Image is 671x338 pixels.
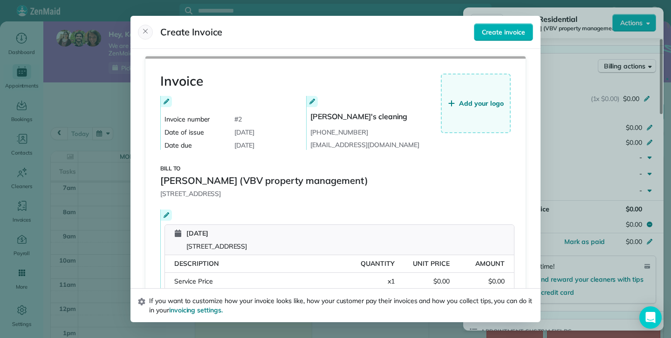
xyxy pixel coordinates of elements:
[361,259,395,268] span: Quantity
[310,128,368,137] a: [PHONE_NUMBER]
[310,141,419,149] span: [EMAIL_ADDRESS][DOMAIN_NAME]
[186,242,247,251] span: [STREET_ADDRESS]
[475,259,505,268] span: Amount
[186,229,247,238] span: [DATE]
[138,25,153,40] button: Close
[413,259,450,268] span: Unit Price
[160,174,368,187] span: [PERSON_NAME] (VBV property management)
[169,306,223,314] a: invoicing settings.
[234,115,242,124] span: # 2
[164,115,231,124] span: Invoice number
[310,128,368,136] span: [PHONE_NUMBER]
[149,296,533,315] span: If you want to customize how your invoice looks like, how your customer pay their invoices and ho...
[174,259,219,268] span: Description
[160,165,180,172] span: Bill to
[234,141,254,150] span: [DATE]
[310,111,456,122] span: [PERSON_NAME]'s cleaning
[441,74,511,133] button: Add your logo
[174,277,213,285] span: Service Price
[310,140,419,150] a: [EMAIL_ADDRESS][DOMAIN_NAME]
[488,277,505,286] span: $0.00
[388,277,395,286] span: x 1
[160,74,473,88] h1: Invoice
[164,128,231,137] span: Date of issue
[234,128,254,137] span: [DATE]
[459,99,504,108] span: Add your logo
[482,27,525,37] span: Create invoice
[474,23,533,41] button: Create invoice
[433,277,450,286] span: $0.00
[160,26,222,38] span: Create Invoice
[164,141,231,150] span: Date due
[160,189,221,198] span: [STREET_ADDRESS]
